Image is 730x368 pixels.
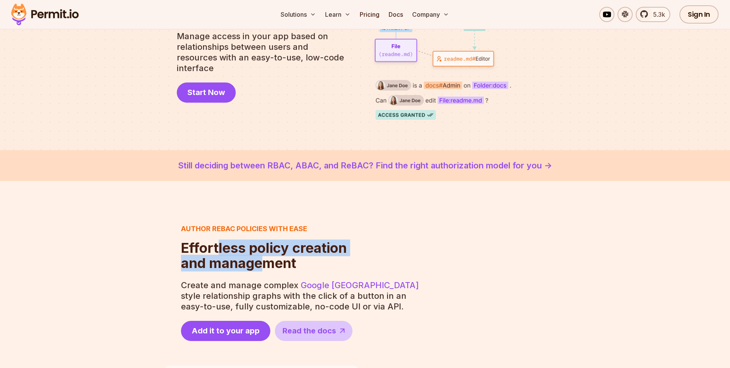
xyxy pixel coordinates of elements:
span: Start Now [187,87,225,98]
button: Learn [322,7,354,22]
h3: Author ReBAC policies with ease [181,224,347,234]
span: Add it to your app [192,325,260,336]
a: Still deciding between RBAC, ABAC, and ReBAC? Find the right authorization model for you -> [18,159,712,172]
h2: and management [181,240,347,271]
p: Manage access in your app based on relationships between users and resources with an easy-to-use,... [177,31,350,73]
span: Read the docs [282,325,336,336]
span: Effortless policy creation [181,240,347,255]
a: Add it to your app [181,321,270,341]
a: Read the docs [275,321,352,341]
button: Solutions [278,7,319,22]
p: Create and manage complex style relationship graphs with the click of a button in an easy-to-use,... [181,280,421,312]
a: Sign In [679,5,719,24]
a: 5.3k [636,7,670,22]
button: Company [409,7,452,22]
a: Start Now [177,82,236,103]
a: Google [GEOGRAPHIC_DATA] [301,280,419,290]
span: 5.3k [649,10,665,19]
a: Pricing [357,7,382,22]
img: Permit logo [8,2,82,27]
a: Docs [386,7,406,22]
